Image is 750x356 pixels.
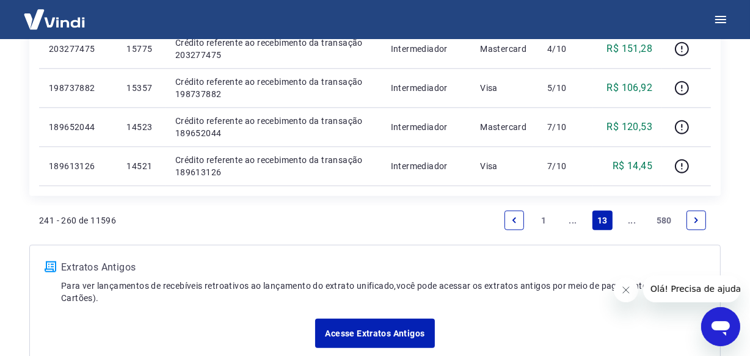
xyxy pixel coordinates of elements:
a: Page 13 is your current page [592,211,613,230]
p: 14521 [126,160,155,172]
p: 4/10 [547,43,583,55]
p: Para ver lançamentos de recebíveis retroativos ao lançamento do extrato unificado, você pode aces... [61,280,705,304]
p: Mastercard [480,121,528,133]
p: 14523 [126,121,155,133]
p: 189652044 [49,121,107,133]
span: Olá! Precisa de ajuda? [7,9,103,18]
p: 7/10 [547,160,583,172]
p: Visa [480,82,528,94]
p: Intermediador [391,43,461,55]
iframe: Botão para abrir a janela de mensagens [701,307,740,346]
p: R$ 120,53 [607,120,653,134]
p: 7/10 [547,121,583,133]
a: Page 1 [534,211,553,230]
p: Crédito referente ao recebimento da transação 198737882 [175,76,371,100]
p: R$ 106,92 [607,81,653,95]
a: Next page [686,211,706,230]
p: 198737882 [49,82,107,94]
p: 203277475 [49,43,107,55]
p: 15357 [126,82,155,94]
p: R$ 151,28 [607,42,653,56]
ul: Pagination [500,206,711,235]
p: 15775 [126,43,155,55]
iframe: Fechar mensagem [614,278,638,302]
img: Vindi [15,1,94,38]
p: 241 - 260 de 11596 [39,214,116,227]
p: Crédito referente ao recebimento da transação 203277475 [175,37,371,61]
iframe: Mensagem da empresa [643,275,740,302]
p: 189613126 [49,160,107,172]
p: Intermediador [391,121,461,133]
p: Intermediador [391,160,461,172]
a: Page 580 [652,211,677,230]
p: Intermediador [391,82,461,94]
p: Visa [480,160,528,172]
p: Crédito referente ao recebimento da transação 189652044 [175,115,371,139]
a: Jump backward [563,211,583,230]
p: Extratos Antigos [61,260,705,275]
p: 5/10 [547,82,583,94]
a: Previous page [504,211,524,230]
p: Crédito referente ao recebimento da transação 189613126 [175,154,371,178]
p: R$ 14,45 [613,159,652,173]
a: Jump forward [622,211,642,230]
img: ícone [45,261,56,272]
p: Mastercard [480,43,528,55]
a: Acesse Extratos Antigos [315,319,434,348]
